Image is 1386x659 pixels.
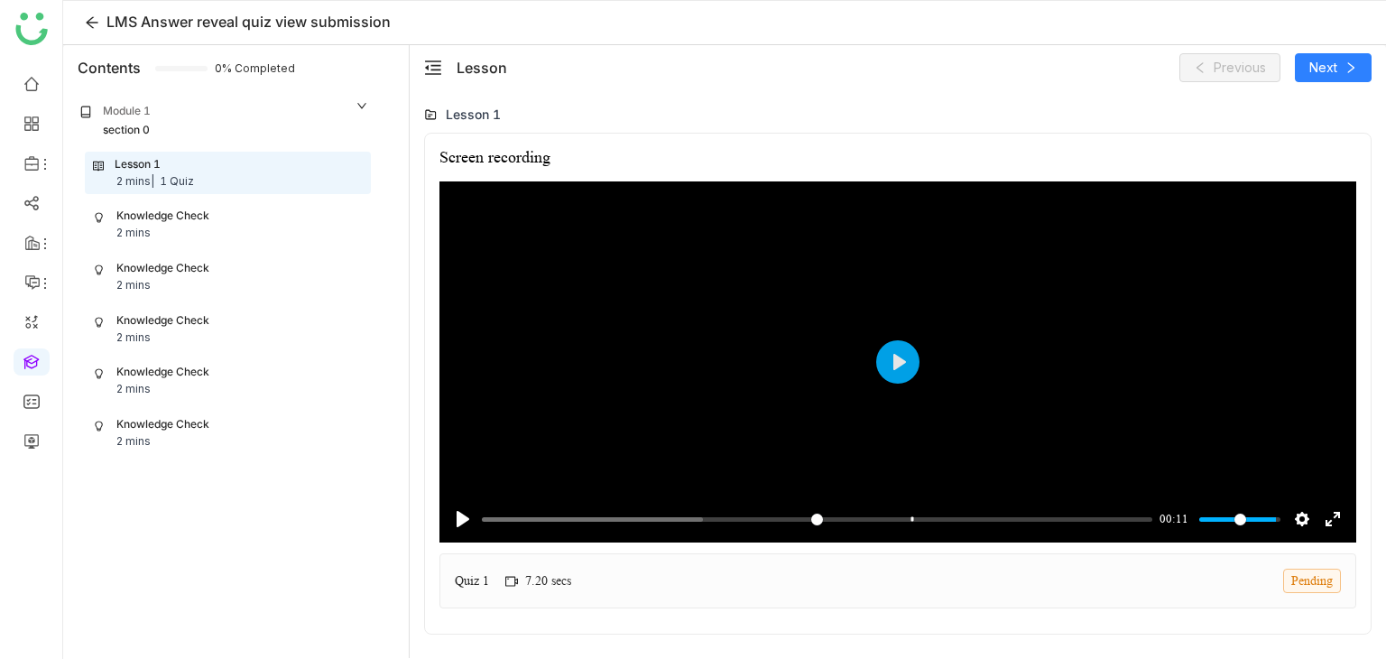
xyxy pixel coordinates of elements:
[106,13,391,31] span: LMS Answer reveal quiz view submission
[457,57,507,79] div: Lesson
[93,420,106,432] img: knowledge_check.svg
[116,312,209,329] div: Knowledge Check
[93,160,104,172] img: lesson.svg
[215,63,236,74] span: 0% Completed
[1309,58,1337,78] span: Next
[116,208,209,225] div: Knowledge Check
[1295,53,1372,82] button: Next
[93,316,106,329] img: knowledge_check.svg
[116,381,151,398] div: 2 mins
[1283,569,1341,593] div: Pending
[424,59,442,77] span: menu-fold
[1179,53,1280,82] button: Previous
[439,148,550,167] div: Screen recording
[116,329,151,347] div: 2 mins
[116,364,209,381] div: Knowledge Check
[151,174,154,188] span: |
[160,173,194,190] div: 1 Quiz
[876,340,919,384] button: Play
[1155,509,1193,529] div: Current time
[448,505,477,534] button: Play
[78,57,141,79] div: Contents
[424,59,442,78] button: menu-fold
[116,173,154,190] div: 2 mins
[1199,511,1280,528] input: Volume
[116,416,209,433] div: Knowledge Check
[115,156,161,173] div: Lesson 1
[116,277,151,294] div: 2 mins
[482,511,1152,528] input: Seek
[116,433,151,450] div: 2 mins
[116,225,151,242] div: 2 mins
[505,573,571,589] div: 7.20 secs
[15,13,48,45] img: logo
[455,571,489,590] div: Quiz 1
[116,260,209,277] div: Knowledge Check
[103,103,151,120] div: Module 1
[424,108,437,121] img: lms-folder.svg
[103,122,150,139] div: section 0
[93,211,106,224] img: knowledge_check.svg
[67,90,382,152] div: Module 1section 0
[93,264,106,276] img: knowledge_check.svg
[93,367,106,380] img: knowledge_check.svg
[446,105,501,124] div: Lesson 1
